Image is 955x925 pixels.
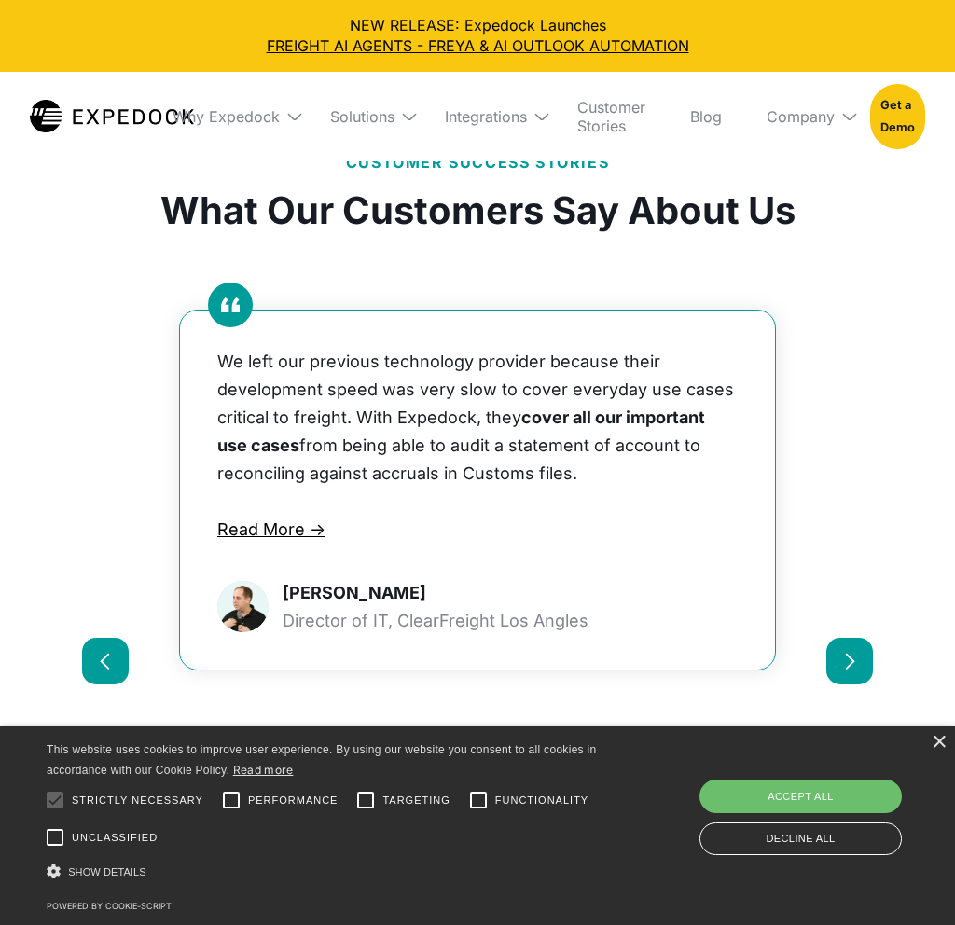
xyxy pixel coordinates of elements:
[767,107,835,126] div: Company
[248,793,339,808] span: Performance
[562,72,660,161] a: Customer Stories
[430,72,547,161] div: Integrations
[283,611,588,631] div: Director of IT, ClearFreight Los Angles
[217,488,738,516] p: ‍
[283,583,426,603] div: [PERSON_NAME]
[15,15,940,57] div: NEW RELEASE: Expedock Launches
[173,107,280,126] div: Why Expedock
[47,901,172,911] a: Powered by cookie-script
[68,866,146,877] span: Show details
[217,348,738,488] p: We left our previous technology provider because their development speed was very slow to cover e...
[158,72,300,161] div: Why Expedock
[233,763,294,777] a: Read more
[72,793,203,808] span: Strictly necessary
[346,151,609,173] p: Customer Success Stories
[15,35,940,56] a: FREIGHT AI AGENTS - FREYA & AI OUTLOOK AUTOMATION
[644,724,955,925] iframe: Chat Widget
[47,859,607,885] div: Show details
[330,107,394,126] div: Solutions
[72,830,158,846] span: Unclassified
[382,793,450,808] span: Targeting
[495,793,588,808] span: Functionality
[752,72,855,161] div: Company
[445,107,527,126] div: Integrations
[160,188,796,233] h1: What Our Customers Say About Us
[47,743,596,778] span: This website uses cookies to improve user experience. By using our website you consent to all coo...
[870,84,925,149] a: Get a Demo
[826,638,873,684] div: next slide
[217,516,738,544] a: Read More ->
[675,72,737,161] a: Blog
[315,72,415,161] div: Solutions
[82,638,129,684] div: previous slide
